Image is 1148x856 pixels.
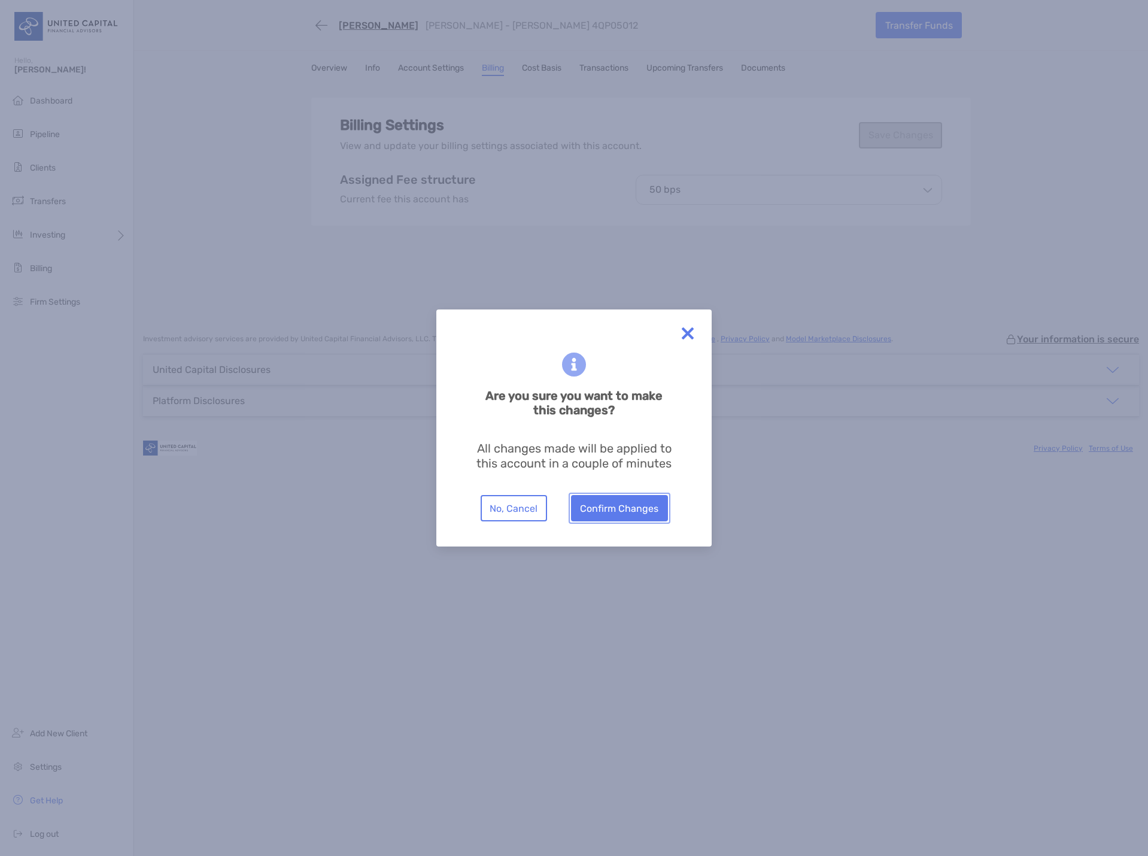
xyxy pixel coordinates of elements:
[473,441,675,471] p: All changes made will be applied to this account in a couple of minutes
[562,353,586,377] img: blue information icon
[676,321,700,345] img: close modal icon
[481,495,547,521] button: No, Cancel
[473,388,675,417] h6: Are you sure you want to make this changes?
[571,495,668,521] button: Confirm Changes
